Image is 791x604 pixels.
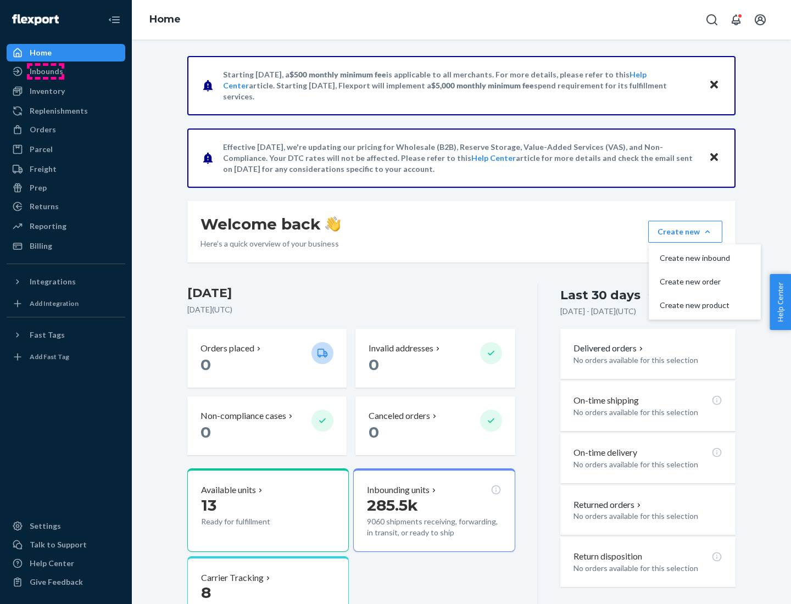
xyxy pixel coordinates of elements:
[30,164,57,175] div: Freight
[369,355,379,374] span: 0
[7,217,125,235] a: Reporting
[573,563,722,574] p: No orders available for this selection
[187,329,347,388] button: Orders placed 0
[30,558,74,569] div: Help Center
[7,121,125,138] a: Orders
[7,237,125,255] a: Billing
[30,299,79,308] div: Add Integration
[770,274,791,330] button: Help Center
[749,9,771,31] button: Open account menu
[573,499,643,511] p: Returned orders
[573,407,722,418] p: No orders available for this selection
[7,517,125,535] a: Settings
[187,304,515,315] p: [DATE] ( UTC )
[573,459,722,470] p: No orders available for this selection
[651,270,759,294] button: Create new order
[30,241,52,251] div: Billing
[187,396,347,455] button: Non-compliance cases 0
[201,496,216,514] span: 13
[325,216,341,232] img: hand-wave emoji
[30,124,56,135] div: Orders
[141,4,190,36] ol: breadcrumbs
[30,144,53,155] div: Parcel
[200,355,211,374] span: 0
[30,182,47,193] div: Prep
[7,82,125,100] a: Inventory
[7,141,125,158] a: Parcel
[200,342,254,355] p: Orders placed
[660,254,730,262] span: Create new inbound
[30,66,63,77] div: Inbounds
[103,9,125,31] button: Close Navigation
[660,278,730,286] span: Create new order
[30,221,66,232] div: Reporting
[30,329,65,340] div: Fast Tags
[707,77,721,93] button: Close
[651,294,759,317] button: Create new product
[30,539,87,550] div: Talk to Support
[30,86,65,97] div: Inventory
[200,214,341,234] h1: Welcome back
[367,516,501,538] p: 9060 shipments receiving, forwarding, in transit, or ready to ship
[30,105,88,116] div: Replenishments
[7,44,125,61] a: Home
[431,81,534,90] span: $5,000 monthly minimum fee
[471,153,516,163] a: Help Center
[725,9,747,31] button: Open notifications
[7,536,125,553] a: Talk to Support
[7,326,125,344] button: Fast Tags
[223,69,698,102] p: Starting [DATE], a is applicable to all merchants. For more details, please refer to this article...
[7,63,125,80] a: Inbounds
[660,301,730,309] span: Create new product
[30,352,69,361] div: Add Fast Tag
[648,221,722,243] button: Create newCreate new inboundCreate new orderCreate new product
[369,342,433,355] p: Invalid addresses
[187,284,515,302] h3: [DATE]
[200,410,286,422] p: Non-compliance cases
[30,201,59,212] div: Returns
[560,306,636,317] p: [DATE] - [DATE] ( UTC )
[353,468,515,552] button: Inbounding units285.5k9060 shipments receiving, forwarding, in transit, or ready to ship
[7,179,125,197] a: Prep
[7,295,125,312] a: Add Integration
[200,238,341,249] p: Here’s a quick overview of your business
[223,142,698,175] p: Effective [DATE], we're updating our pricing for Wholesale (B2B), Reserve Storage, Value-Added Se...
[187,468,349,552] button: Available units13Ready for fulfillment
[573,355,722,366] p: No orders available for this selection
[7,573,125,591] button: Give Feedback
[573,394,639,407] p: On-time shipping
[355,329,515,388] button: Invalid addresses 0
[573,550,642,563] p: Return disposition
[651,247,759,270] button: Create new inbound
[30,47,52,58] div: Home
[369,410,430,422] p: Canceled orders
[30,521,61,532] div: Settings
[289,70,386,79] span: $500 monthly minimum fee
[369,423,379,441] span: 0
[149,13,181,25] a: Home
[701,9,723,31] button: Open Search Box
[30,276,76,287] div: Integrations
[12,14,59,25] img: Flexport logo
[560,287,640,304] div: Last 30 days
[355,396,515,455] button: Canceled orders 0
[573,446,637,459] p: On-time delivery
[7,102,125,120] a: Replenishments
[30,577,83,588] div: Give Feedback
[7,198,125,215] a: Returns
[7,160,125,178] a: Freight
[7,348,125,366] a: Add Fast Tag
[573,342,645,355] button: Delivered orders
[367,484,430,496] p: Inbounding units
[201,583,211,602] span: 8
[573,511,722,522] p: No orders available for this selection
[201,516,303,527] p: Ready for fulfillment
[201,572,264,584] p: Carrier Tracking
[367,496,418,514] span: 285.5k
[201,484,256,496] p: Available units
[7,555,125,572] a: Help Center
[7,273,125,290] button: Integrations
[200,423,211,441] span: 0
